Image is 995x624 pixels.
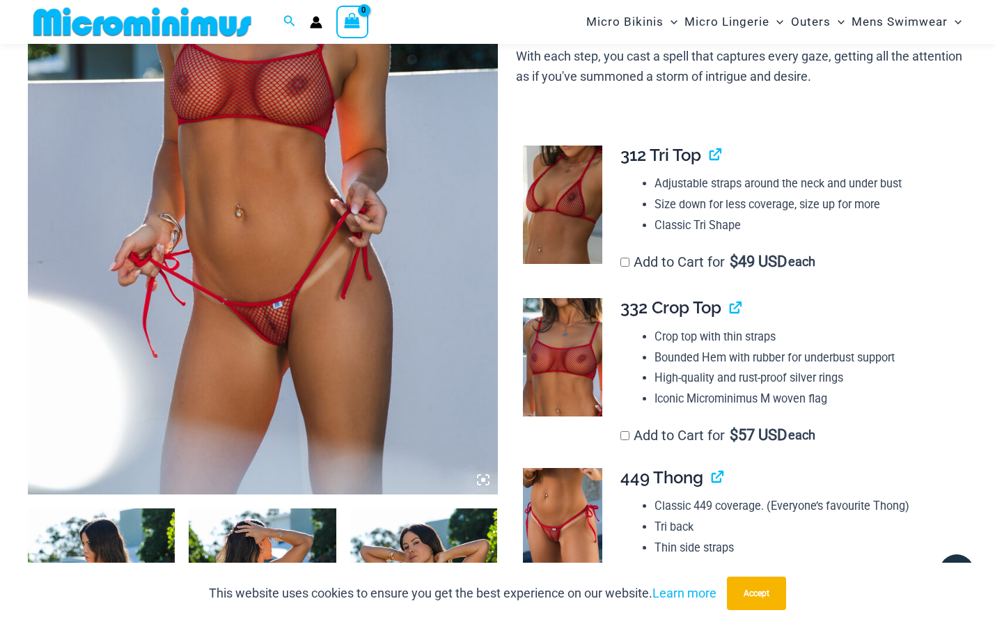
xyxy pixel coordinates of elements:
span: 57 USD [730,428,787,442]
img: Summer Storm Red 332 Crop Top [523,298,602,416]
span: Menu Toggle [948,4,962,40]
span: Micro Lingerie [684,4,769,40]
a: Micro BikinisMenu ToggleMenu Toggle [583,4,681,40]
span: $ [730,426,738,444]
a: View Shopping Cart, empty [336,6,368,38]
li: Thin side straps [655,538,956,559]
span: Outers [791,4,831,40]
label: Add to Cart for [620,253,815,270]
span: 449 Thong [620,467,703,487]
span: Micro Bikinis [586,4,664,40]
label: Add to Cart for [620,427,815,444]
input: Add to Cart for$49 USD each [620,258,629,267]
img: MM SHOP LOGO FLAT [28,6,257,38]
a: Micro LingerieMenu ToggleMenu Toggle [681,4,787,40]
span: Mens Swimwear [852,4,948,40]
img: Summer Storm Red 312 Tri Top [523,146,602,264]
li: Bounded Hem with rubber for underbust support [655,348,956,368]
a: Search icon link [283,13,296,31]
span: Menu Toggle [831,4,845,40]
span: $ [730,253,738,270]
span: 332 Crop Top [620,297,721,318]
nav: Site Navigation [581,2,967,42]
li: Size down for less coverage, size up for more [655,194,956,215]
span: each [788,428,815,442]
button: Accept [727,577,786,610]
a: Learn more [652,586,716,600]
span: Menu Toggle [769,4,783,40]
span: 312 Tri Top [620,145,701,165]
li: Adjustable straps around the neck and under bust [655,173,956,194]
li: Iconic Microminimus M woven flag [655,389,956,409]
li: Crop top with thin straps [655,327,956,348]
a: Mens SwimwearMenu ToggleMenu Toggle [848,4,965,40]
input: Add to Cart for$57 USD each [620,431,629,440]
li: Tri back [655,517,956,538]
li: High-quality and rust-proof silver rings [655,368,956,389]
span: each [788,255,815,269]
img: Summer Storm Red 449 Thong [523,468,602,586]
a: OutersMenu ToggleMenu Toggle [788,4,848,40]
span: 49 USD [730,255,787,269]
li: Silver rings and hard wear in swim-grade stainless steel [655,558,956,579]
li: Classic Tri Shape [655,215,956,236]
li: Classic 449 coverage. (Everyone’s favourite Thong) [655,496,956,517]
p: This website uses cookies to ensure you get the best experience on our website. [209,583,716,604]
a: Account icon link [310,16,322,29]
span: Menu Toggle [664,4,677,40]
